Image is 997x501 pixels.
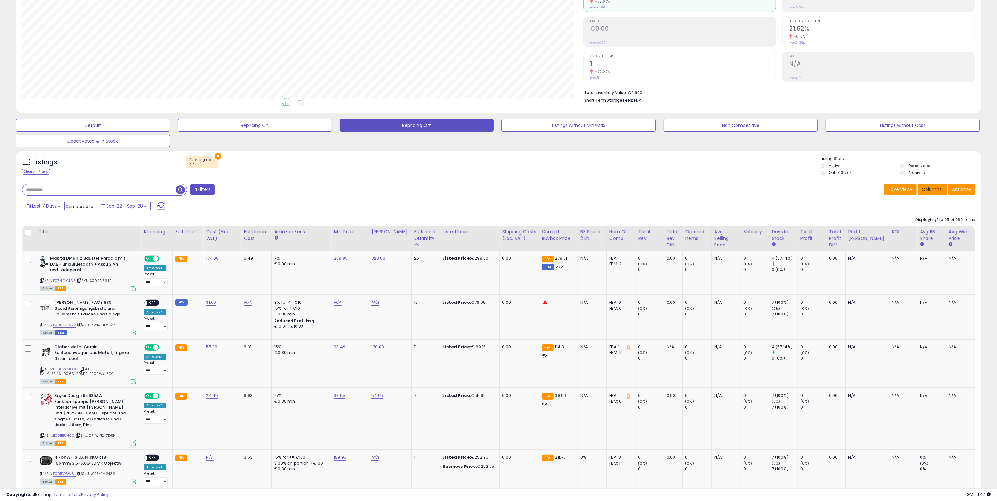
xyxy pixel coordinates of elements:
div: FBM: 0 [609,398,631,404]
span: ROI [789,55,975,58]
div: Displaying 1 to 25 of 262 items [915,217,975,223]
a: B00N4Z45N6 [53,322,76,328]
span: ON [145,256,153,261]
small: FBA [175,256,187,262]
b: Short Term Storage Fees: [584,98,633,103]
div: ASIN: [40,256,136,290]
span: Last 7 Days [32,203,57,209]
a: 320.00 [371,255,385,261]
span: All listings currently available for purchase on Amazon [40,441,55,446]
span: OFF [158,393,168,399]
div: N/A [714,256,736,261]
a: 189.95 [334,454,346,461]
div: N/A [848,393,884,398]
span: All listings currently available for purchase on Amazon [40,330,55,335]
label: Out of Stock [829,170,852,175]
small: Prev: 21.66% [789,41,805,45]
span: Profit [590,20,776,23]
a: 130.00 [371,344,384,350]
div: N/A [920,344,941,350]
div: Listed Price [443,229,497,235]
button: × [215,153,221,160]
div: 0 [638,356,664,361]
div: 0.00 [829,344,841,350]
div: FBA: 1 [609,344,631,350]
p: Listing States: [821,156,981,162]
div: N/A [949,300,970,305]
div: N/A [892,393,912,398]
small: -80.00% [593,69,610,74]
span: N/A [634,97,642,103]
div: 15% [274,393,326,398]
div: N/A [848,344,884,350]
small: FBA [542,455,553,461]
button: Filters [190,184,215,195]
a: N/A [244,299,251,306]
a: N/A [371,454,379,461]
div: N/A [714,455,736,460]
button: Columns [918,184,947,195]
div: 0 (0%) [772,267,798,272]
div: 3.53 [244,455,267,460]
span: Ordered Items [590,55,776,58]
div: €0.30 min [274,350,326,356]
div: Preset: [144,361,168,375]
a: Terms of Use [54,492,80,498]
span: 114.3 [555,344,564,350]
div: Total Profit [800,229,824,242]
div: 4 (57.14%) [772,256,798,261]
div: 0.00 [667,455,678,460]
div: 0 [800,267,826,272]
div: N/A [892,344,912,350]
span: Columns [922,186,942,192]
div: 0.00 [667,393,678,398]
div: 0 [743,256,769,261]
span: | SKU: X002A1Z64P [76,278,111,283]
div: 0.00 [502,300,534,305]
div: 0 [638,344,664,350]
div: €299.00 [443,256,495,261]
div: Preset: [144,409,168,424]
div: 15% for > €10 [274,306,326,311]
div: 0 [638,455,664,460]
small: Prev: 5 [590,76,599,80]
h5: Listings [33,158,57,167]
div: ROI [892,229,915,235]
div: FBA: 0 [609,300,631,305]
a: N/A [371,299,379,306]
small: (0%) [772,306,780,311]
div: N/A [714,344,736,350]
small: Prev: €466 [590,6,605,9]
div: 0.00 [502,393,534,398]
small: Days In Stock. [772,242,775,247]
div: Amazon Fees [274,229,328,235]
small: (0%) [685,261,694,266]
div: [PERSON_NAME] [371,229,409,235]
div: N/A [714,393,736,398]
span: | SKU: DP-WYI2-7D9N [75,433,116,438]
div: 0 [638,267,664,272]
span: FBA [55,441,66,446]
div: 0% [580,455,602,460]
div: 0 [800,344,826,350]
div: Fulfillment [175,229,201,235]
div: N/A [848,256,884,261]
small: (0%) [800,261,809,266]
a: N/A [334,299,341,306]
span: OFF [158,256,168,261]
small: FBA [542,393,553,400]
button: Repricing Off [340,119,494,132]
div: 0 [638,404,664,410]
div: Avg BB Share [920,229,943,242]
a: 98.49 [334,344,345,350]
div: 7 [414,393,435,398]
div: 0 [743,455,769,460]
span: Repricing state : [189,157,215,167]
div: Velocity [743,229,766,235]
div: 0.00 [667,300,678,305]
small: FBM [175,299,187,306]
div: N/A [920,300,941,305]
a: 54.95 [371,393,383,399]
small: (0%) [743,399,752,404]
small: FBA [175,455,187,461]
